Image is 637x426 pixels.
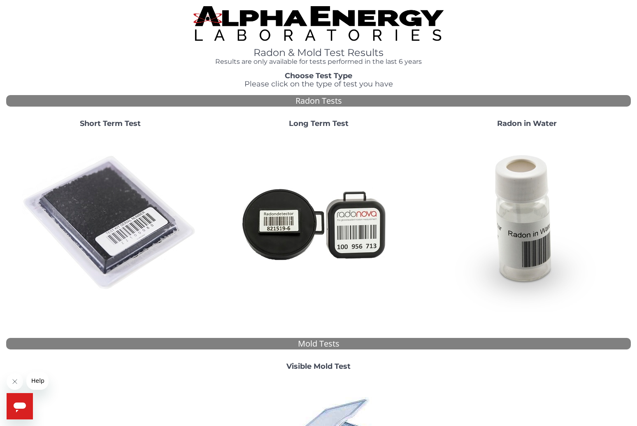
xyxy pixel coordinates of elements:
[26,372,49,390] iframe: Message from company
[497,119,557,128] strong: Radon in Water
[193,58,443,65] h4: Results are only available for tests performed in the last 6 years
[244,79,393,88] span: Please click on the type of test you have
[230,135,407,312] img: Radtrak2vsRadtrak3.jpg
[438,135,615,312] img: RadoninWater.jpg
[289,119,349,128] strong: Long Term Test
[80,119,141,128] strong: Short Term Test
[7,373,23,390] iframe: Close message
[286,362,351,371] strong: Visible Mold Test
[285,71,352,80] strong: Choose Test Type
[22,135,199,312] img: ShortTerm.jpg
[6,95,631,107] div: Radon Tests
[193,47,443,58] h1: Radon & Mold Test Results
[7,393,33,419] iframe: Button to launch messaging window
[6,338,631,350] div: Mold Tests
[193,6,443,41] img: TightCrop.jpg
